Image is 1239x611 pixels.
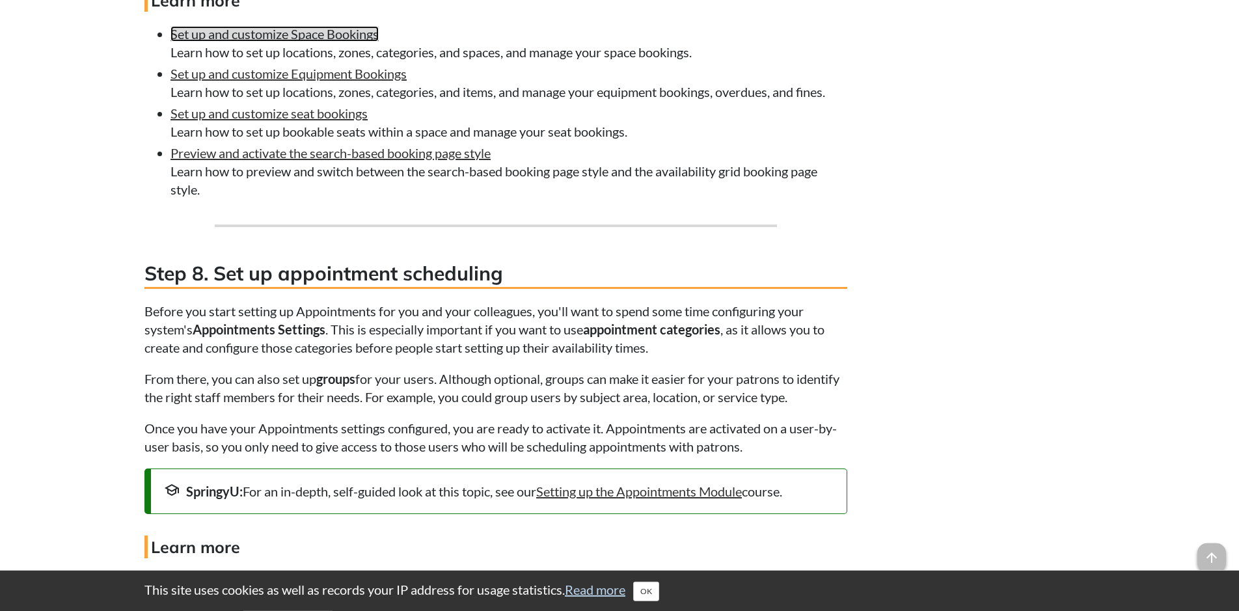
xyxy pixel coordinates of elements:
a: Preview and activate the search-based booking page style [170,145,491,161]
strong: Appointments Settings [193,321,325,337]
span: school [164,482,180,498]
a: Setting up the Appointments Module [536,483,742,499]
h3: Step 8. Set up appointment scheduling [144,260,847,289]
li: Learn how to preview and switch between the search-based booking page style and the availability ... [170,144,847,198]
p: Before you start setting up Appointments for you and your colleagues, you'll want to spend some t... [144,302,847,357]
li: Learn how to set up locations, zones, categories, and spaces, and manage your space bookings. [170,25,847,61]
button: Close [633,582,659,601]
strong: SpringyU: [186,483,243,499]
a: Set up and customize seat bookings [170,105,368,121]
div: For an in-depth, self-guided look at this topic, see our course. [164,482,834,500]
a: arrow_upward [1197,545,1226,560]
li: Learn how to set up bookable seats within a space and manage your seat bookings. [170,104,847,141]
h4: Learn more [144,536,847,558]
div: This site uses cookies as well as records your IP address for usage statistics. [131,580,1108,601]
p: Once you have your Appointments settings configured, you are ready to activate it. Appointments a... [144,419,847,455]
a: Read more [565,582,625,597]
a: Set up and customize Equipment Bookings [170,66,407,81]
strong: appointment categories [583,321,720,337]
a: Set up and customize Space Bookings [170,26,379,42]
span: arrow_upward [1197,543,1226,572]
strong: groups [316,371,355,387]
p: From there, you can also set up for your users. Although optional, groups can make it easier for ... [144,370,847,406]
li: Learn how to set up locations, zones, categories, and items, and manage your equipment bookings, ... [170,64,847,101]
